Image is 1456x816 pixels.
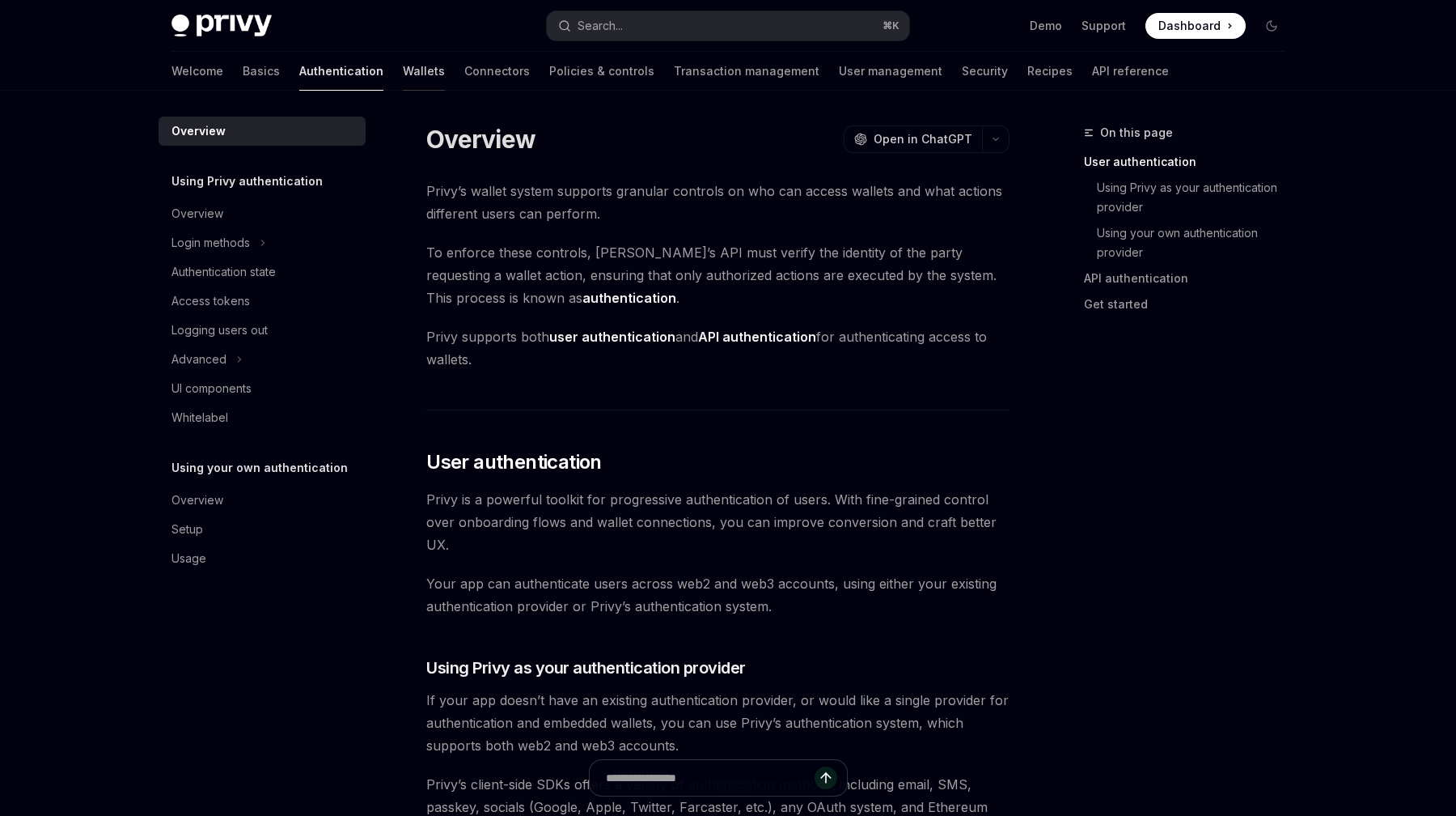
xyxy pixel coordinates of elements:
[171,379,252,398] div: UI components
[171,549,206,568] div: Usage
[1081,18,1126,34] a: Support
[171,321,268,340] div: Logging users out
[159,345,366,374] button: Advanced
[171,262,276,282] div: Authentication state
[1084,291,1297,317] a: Get started
[159,515,366,544] a: Setup
[171,491,223,510] div: Overview
[159,374,366,403] a: UI components
[426,488,1009,556] span: Privy is a powerful toolkit for progressive authentication of users. With fine-grained control ov...
[171,233,250,253] div: Login methods
[1030,18,1062,34] a: Demo
[426,325,1009,371] span: Privy supports both and for authenticating access to wallets.
[171,52,223,91] a: Welcome
[426,125,535,154] h1: Overview
[159,316,366,345] a: Logging users out
[426,657,746,679] span: Using Privy as your authentication provider
[159,403,366,432] a: Whitelabel
[1084,149,1297,175] a: User authentication
[171,15,272,37] img: dark logo
[426,180,1009,225] span: Privy’s wallet system supports granular controls on who can access wallets and what actions diffe...
[1027,52,1073,91] a: Recipes
[547,11,909,40] button: Search...⌘K
[1084,175,1297,220] a: Using Privy as your authentication provider
[171,408,228,427] div: Whitelabel
[1084,220,1297,266] a: Using your own authentication provider
[171,172,323,191] h5: Using Privy authentication
[159,228,366,257] button: Login methods
[815,767,837,789] button: Send message
[1145,13,1246,39] a: Dashboard
[1100,123,1173,142] span: On this page
[844,125,982,153] button: Open in ChatGPT
[171,291,250,311] div: Access tokens
[159,544,366,573] a: Usage
[159,257,366,287] a: Authentication state
[426,689,1009,757] span: If your app doesn’t have an existing authentication provider, or would like a single provider for...
[1092,52,1169,91] a: API reference
[582,290,676,306] strong: authentication
[171,204,223,223] div: Overview
[426,572,1009,618] span: Your app can authenticate users across web2 and web3 accounts, using either your existing authent...
[1259,13,1285,39] button: Toggle dark mode
[159,117,366,146] a: Overview
[171,520,203,539] div: Setup
[171,121,226,141] div: Overview
[882,19,899,32] span: ⌘ K
[171,350,226,369] div: Advanced
[874,131,972,147] span: Open in ChatGPT
[464,52,530,91] a: Connectors
[159,199,366,228] a: Overview
[1084,266,1297,291] a: API authentication
[1158,18,1221,34] span: Dashboard
[839,52,942,91] a: User management
[159,287,366,316] a: Access tokens
[426,449,602,475] span: User authentication
[606,760,815,796] input: Ask a question...
[243,52,280,91] a: Basics
[578,16,623,36] div: Search...
[426,241,1009,309] span: To enforce these controls, [PERSON_NAME]’s API must verify the identity of the party requesting a...
[962,52,1008,91] a: Security
[674,52,819,91] a: Transaction management
[299,52,383,91] a: Authentication
[549,329,675,345] strong: user authentication
[159,486,366,515] a: Overview
[403,52,445,91] a: Wallets
[171,458,348,478] h5: Using your own authentication
[549,52,654,91] a: Policies & controls
[698,329,816,345] strong: API authentication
